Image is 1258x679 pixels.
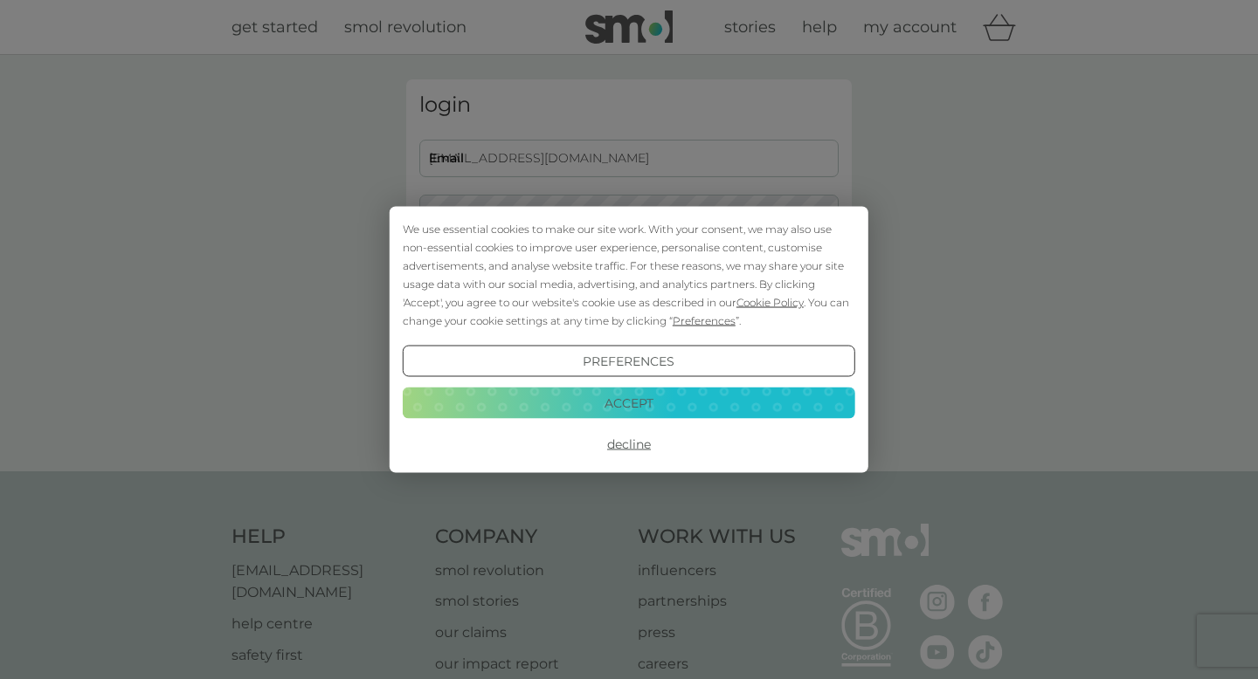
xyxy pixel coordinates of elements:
span: Preferences [673,314,736,327]
button: Accept [403,387,855,418]
button: Preferences [403,346,855,377]
div: We use essential cookies to make our site work. With your consent, we may also use non-essential ... [403,220,855,330]
span: Cookie Policy [736,296,804,309]
button: Decline [403,429,855,460]
div: Cookie Consent Prompt [390,207,868,473]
